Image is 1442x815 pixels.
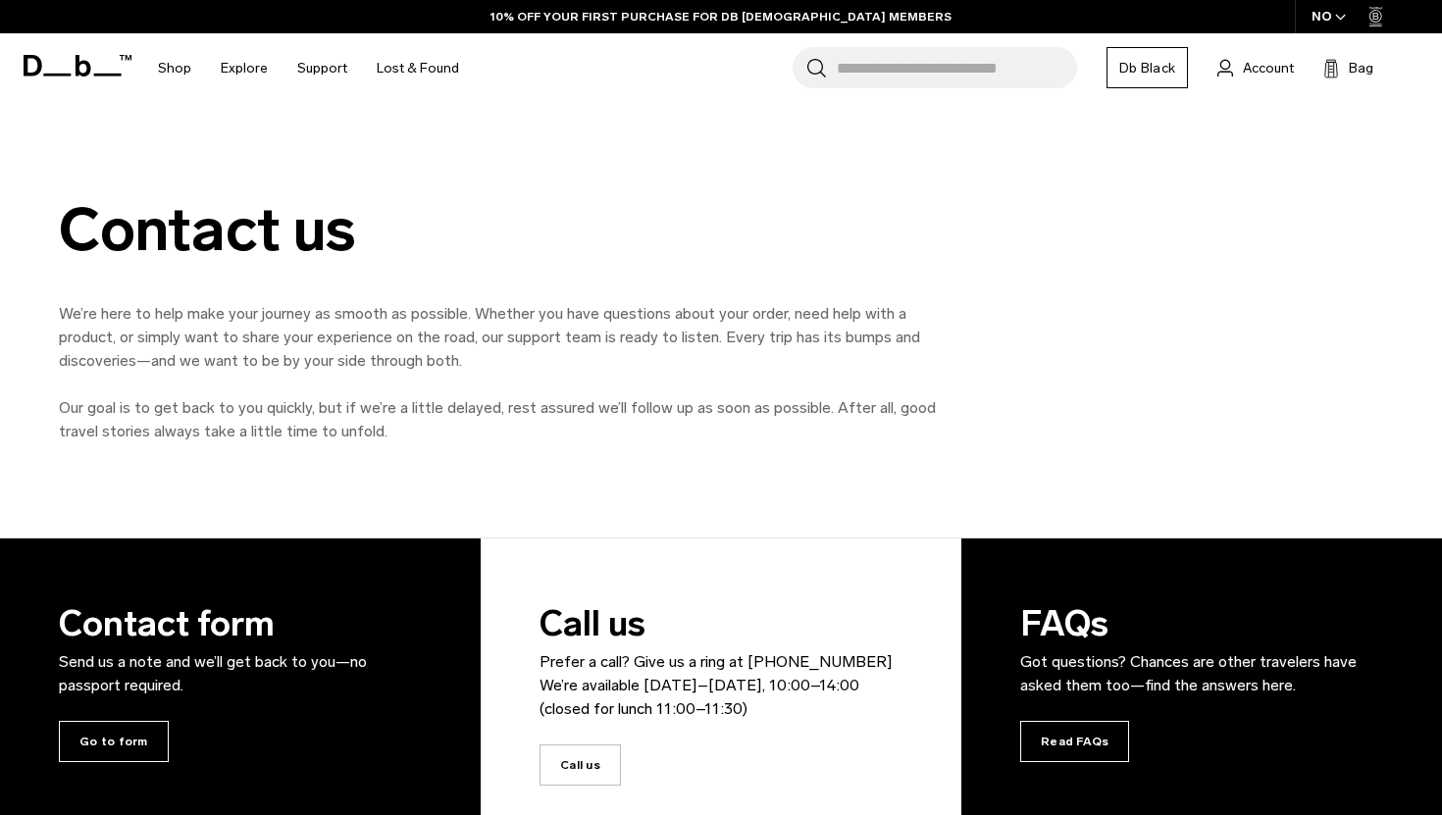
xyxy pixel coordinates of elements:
span: Account [1243,58,1294,78]
nav: Main Navigation [143,33,474,103]
a: Lost & Found [377,33,459,103]
span: Bag [1349,58,1373,78]
p: Prefer a call? Give us a ring at [PHONE_NUMBER] We’re available [DATE]–[DATE], 10:00–14:00 (close... [540,650,893,721]
span: Read FAQs [1020,721,1129,762]
h3: FAQs [1020,597,1373,697]
h3: Call us [540,597,893,721]
p: We’re here to help make your journey as smooth as possible. Whether you have questions about your... [59,302,942,373]
a: Support [297,33,347,103]
p: Our goal is to get back to you quickly, but if we’re a little delayed, rest assured we’ll follow ... [59,396,942,443]
a: Account [1217,56,1294,79]
h3: Contact form [59,597,412,697]
button: Bag [1323,56,1373,79]
a: Explore [221,33,268,103]
div: Contact us [59,197,942,263]
p: Got questions? Chances are other travelers have asked them too—find the answers here. [1020,650,1373,697]
span: Call us [540,744,621,786]
p: Send us a note and we’ll get back to you—no passport required. [59,650,412,697]
span: Go to form [59,721,169,762]
a: Db Black [1107,47,1188,88]
a: Shop [158,33,191,103]
a: 10% OFF YOUR FIRST PURCHASE FOR DB [DEMOGRAPHIC_DATA] MEMBERS [490,8,952,25]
